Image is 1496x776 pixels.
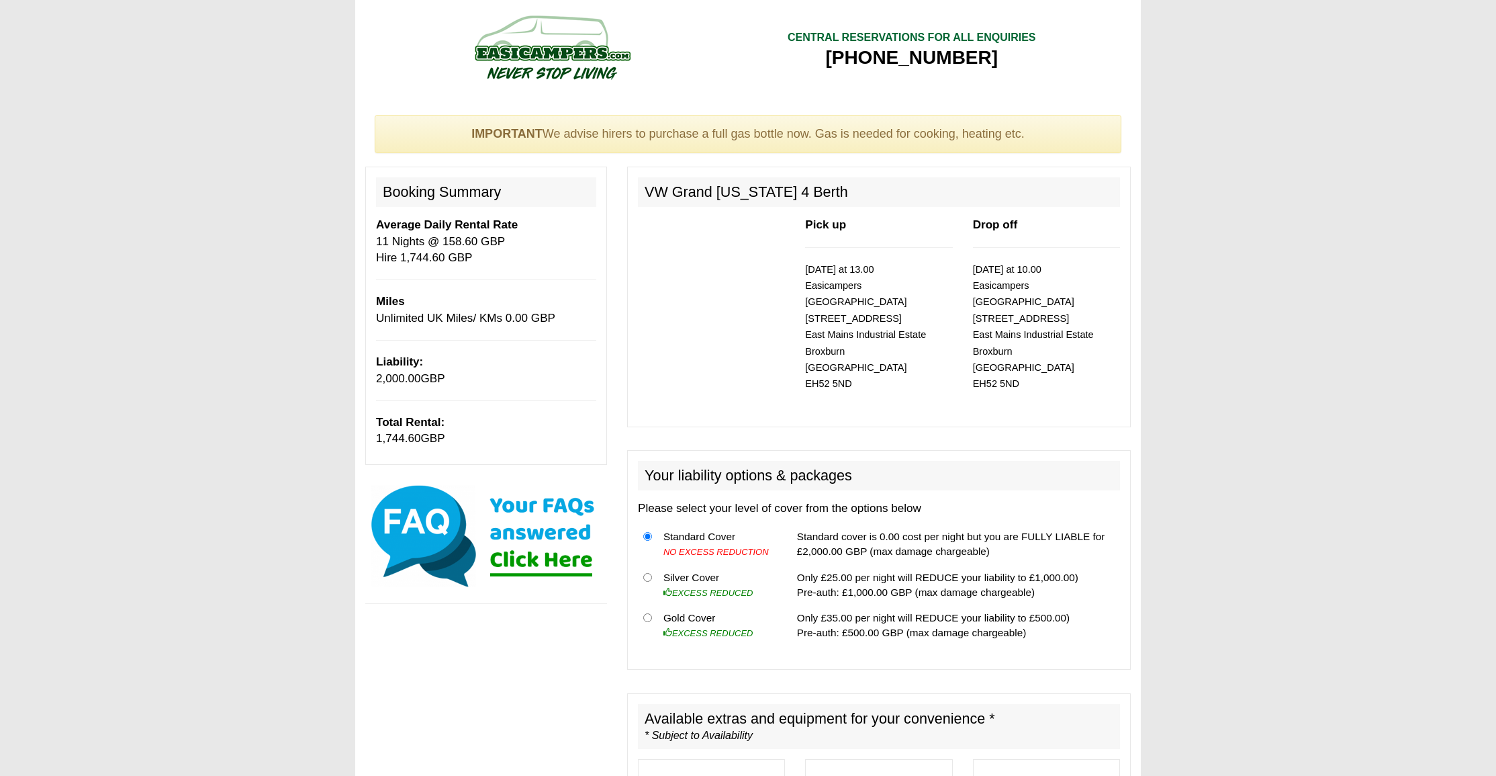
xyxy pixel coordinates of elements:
h2: Booking Summary [376,177,596,207]
div: [PHONE_NUMBER] [788,46,1036,70]
td: Only £35.00 per night will REDUCE your liability to £500.00) Pre-auth: £500.00 GBP (max damage ch... [792,605,1120,646]
td: Standard cover is 0.00 cost per night but you are FULLY LIABLE for £2,000.00 GBP (max damage char... [792,524,1120,565]
img: campers-checkout-logo.png [424,10,680,84]
td: Gold Cover [658,605,778,646]
i: EXCESS REDUCED [663,628,753,638]
small: [DATE] at 13.00 Easicampers [GEOGRAPHIC_DATA] [STREET_ADDRESS] East Mains Industrial Estate Broxb... [805,264,926,390]
img: 350.jpg [638,217,785,228]
div: CENTRAL RESERVATIONS FOR ALL ENQUIRIES [788,30,1036,46]
strong: IMPORTANT [471,127,543,140]
h2: VW Grand [US_STATE] 4 Berth [638,177,1120,207]
i: EXCESS REDUCED [663,588,753,598]
p: Please select your level of cover from the options below [638,501,1120,517]
h2: Available extras and equipment for your convenience * [638,704,1120,750]
p: Unlimited UK Miles/ KMs 0.00 GBP [376,294,596,327]
div: We advise hirers to purchase a full gas bottle now. Gas is needed for cooking, heating etc. [375,115,1121,154]
b: Average Daily Rental Rate [376,218,518,231]
b: Pick up [805,218,846,231]
p: GBP [376,415,596,447]
b: Liability: [376,355,423,368]
i: * Subject to Availability [645,730,753,741]
p: 11 Nights @ 158.60 GBP Hire 1,744.60 GBP [376,217,596,266]
span: 1,744.60 [376,432,421,445]
b: Drop off [973,218,1017,231]
p: GBP [376,354,596,387]
i: NO EXCESS REDUCTION [663,547,769,557]
img: Click here for our most common FAQs [365,482,607,590]
td: Only £25.00 per night will REDUCE your liability to £1,000.00) Pre-auth: £1,000.00 GBP (max damag... [792,564,1120,605]
b: Total Rental: [376,416,445,429]
h2: Your liability options & packages [638,461,1120,490]
small: [DATE] at 10.00 Easicampers [GEOGRAPHIC_DATA] [STREET_ADDRESS] East Mains Industrial Estate Broxb... [973,264,1094,390]
b: Miles [376,295,405,308]
td: Silver Cover [658,564,778,605]
td: Standard Cover [658,524,778,565]
span: 2,000.00 [376,372,421,385]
